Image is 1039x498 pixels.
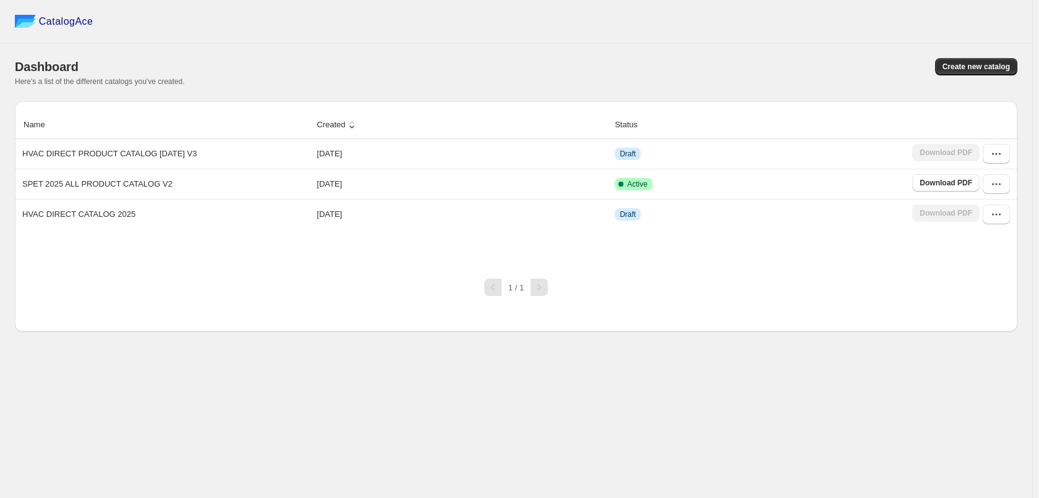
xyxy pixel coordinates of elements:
td: [DATE] [313,199,611,229]
p: HVAC DIRECT CATALOG 2025 [22,208,135,221]
button: Status [613,113,652,137]
img: catalog ace [15,15,36,28]
p: SPET 2025 ALL PRODUCT CATALOG V2 [22,178,173,190]
td: [DATE] [313,169,611,199]
button: Name [22,113,59,137]
span: Here's a list of the different catalogs you've created. [15,77,185,86]
td: [DATE] [313,139,611,169]
span: Download PDF [920,178,972,188]
span: Draft [620,149,636,159]
button: Create new catalog [935,58,1017,75]
p: HVAC DIRECT PRODUCT CATALOG [DATE] V3 [22,148,197,160]
span: CatalogAce [39,15,93,28]
span: Dashboard [15,60,79,74]
span: Active [627,179,648,189]
span: Draft [620,209,636,219]
a: Download PDF [912,174,980,192]
button: Created [315,113,359,137]
span: 1 / 1 [508,283,524,292]
span: Create new catalog [943,62,1010,72]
